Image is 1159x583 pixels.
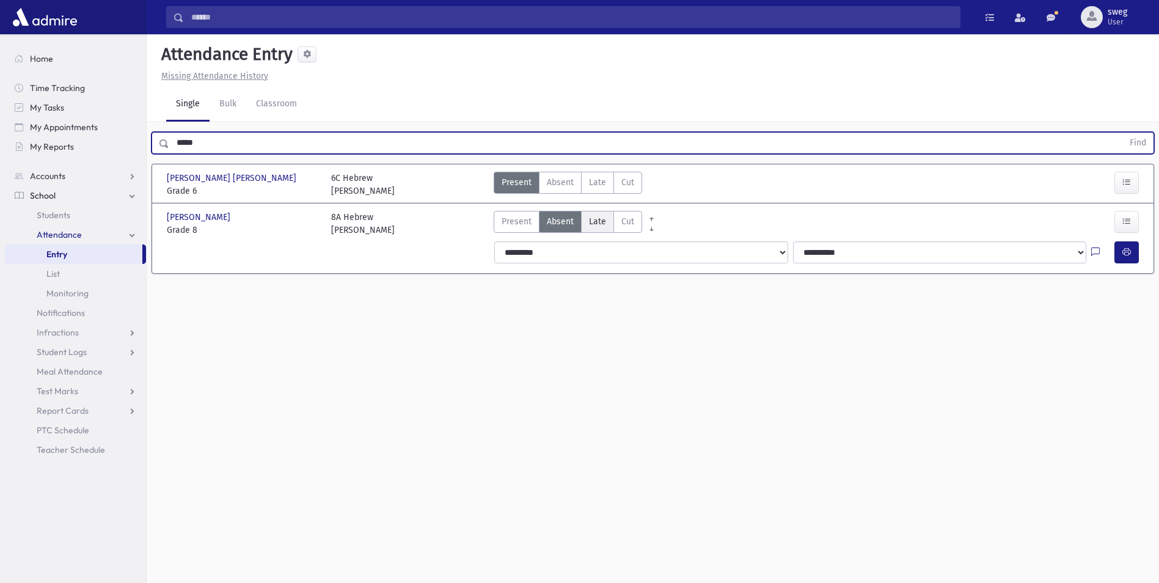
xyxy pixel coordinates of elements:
a: School [5,186,146,205]
span: Present [502,215,532,228]
a: My Appointments [5,117,146,137]
a: Students [5,205,146,225]
span: Test Marks [37,386,78,397]
a: Student Logs [5,342,146,362]
span: School [30,190,56,201]
a: PTC Schedule [5,420,146,440]
a: Teacher Schedule [5,440,146,460]
span: Time Tracking [30,82,85,94]
span: [PERSON_NAME] [PERSON_NAME] [167,172,299,185]
span: Attendance [37,229,82,240]
span: Late [589,176,606,189]
span: My Appointments [30,122,98,133]
span: Grade 6 [167,185,319,197]
span: Late [589,215,606,228]
span: Students [37,210,70,221]
input: Search [184,6,960,28]
div: AttTypes [494,172,642,197]
a: My Tasks [5,98,146,117]
span: Meal Attendance [37,366,103,377]
a: Bulk [210,87,246,122]
span: Cut [621,215,634,228]
span: Cut [621,176,634,189]
div: 6C Hebrew [PERSON_NAME] [331,172,395,197]
a: Monitoring [5,284,146,303]
span: PTC Schedule [37,425,89,436]
a: Classroom [246,87,307,122]
a: Missing Attendance History [156,71,268,81]
div: AttTypes [494,211,642,237]
span: Accounts [30,170,65,182]
a: Infractions [5,323,146,342]
span: My Reports [30,141,74,152]
button: Find [1122,133,1154,153]
span: Monitoring [46,288,89,299]
span: Infractions [37,327,79,338]
a: My Reports [5,137,146,156]
u: Missing Attendance History [161,71,268,81]
span: Present [502,176,532,189]
span: Home [30,53,53,64]
a: Meal Attendance [5,362,146,381]
a: List [5,264,146,284]
span: List [46,268,60,279]
span: Entry [46,249,67,260]
span: User [1108,17,1127,27]
span: Absent [547,215,574,228]
span: Report Cards [37,405,89,416]
a: Home [5,49,146,68]
a: Accounts [5,166,146,186]
a: Time Tracking [5,78,146,98]
a: Single [166,87,210,122]
span: My Tasks [30,102,64,113]
a: Attendance [5,225,146,244]
img: AdmirePro [10,5,80,29]
span: Notifications [37,307,85,318]
span: sweg [1108,7,1127,17]
h5: Attendance Entry [156,44,293,65]
span: Teacher Schedule [37,444,105,455]
span: [PERSON_NAME] [167,211,233,224]
div: 8A Hebrew [PERSON_NAME] [331,211,395,237]
span: Absent [547,176,574,189]
a: Test Marks [5,381,146,401]
a: Entry [5,244,142,264]
a: Notifications [5,303,146,323]
span: Student Logs [37,346,87,358]
a: Report Cards [5,401,146,420]
span: Grade 8 [167,224,319,237]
